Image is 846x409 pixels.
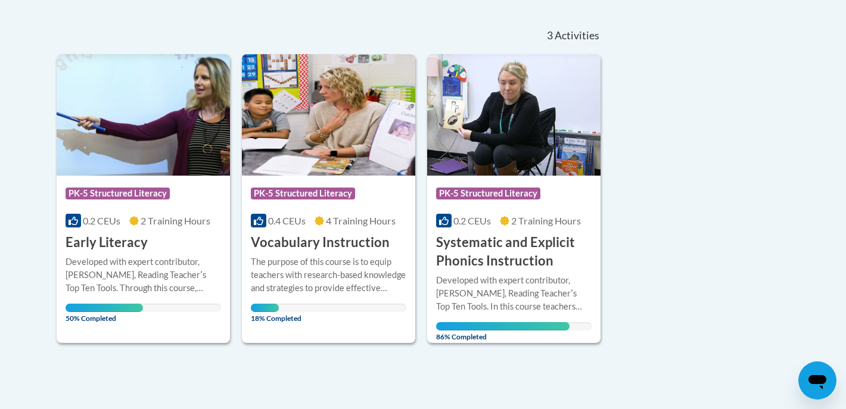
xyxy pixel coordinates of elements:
[141,215,210,226] span: 2 Training Hours
[251,304,279,323] span: 18% Completed
[251,188,355,199] span: PK-5 Structured Literacy
[436,274,592,313] div: Developed with expert contributor, [PERSON_NAME], Reading Teacherʹs Top Ten Tools. In this course...
[326,215,396,226] span: 4 Training Hours
[57,54,230,342] a: Course LogoPK-5 Structured Literacy0.2 CEUs2 Training Hours Early LiteracyDeveloped with expert c...
[268,215,306,226] span: 0.4 CEUs
[453,215,491,226] span: 0.2 CEUs
[242,54,415,342] a: Course LogoPK-5 Structured Literacy0.4 CEUs4 Training Hours Vocabulary InstructionThe purpose of ...
[427,54,601,342] a: Course LogoPK-5 Structured Literacy0.2 CEUs2 Training Hours Systematic and Explicit Phonics Instr...
[66,233,148,252] h3: Early Literacy
[436,233,592,270] h3: Systematic and Explicit Phonics Instruction
[66,304,143,312] div: Your progress
[555,29,599,42] span: Activities
[547,29,553,42] span: 3
[251,255,406,295] div: The purpose of this course is to equip teachers with research-based knowledge and strategies to p...
[436,188,540,199] span: PK-5 Structured Literacy
[66,304,143,323] span: 50% Completed
[83,215,120,226] span: 0.2 CEUs
[436,322,570,341] span: 86% Completed
[436,322,570,330] div: Your progress
[511,215,581,226] span: 2 Training Hours
[427,54,601,176] img: Course Logo
[66,255,221,295] div: Developed with expert contributor, [PERSON_NAME], Reading Teacherʹs Top Ten Tools. Through this c...
[57,54,230,176] img: Course Logo
[251,233,390,252] h3: Vocabulary Instruction
[798,361,836,399] iframe: Button to launch messaging window
[251,304,279,312] div: Your progress
[242,54,415,176] img: Course Logo
[66,188,170,199] span: PK-5 Structured Literacy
